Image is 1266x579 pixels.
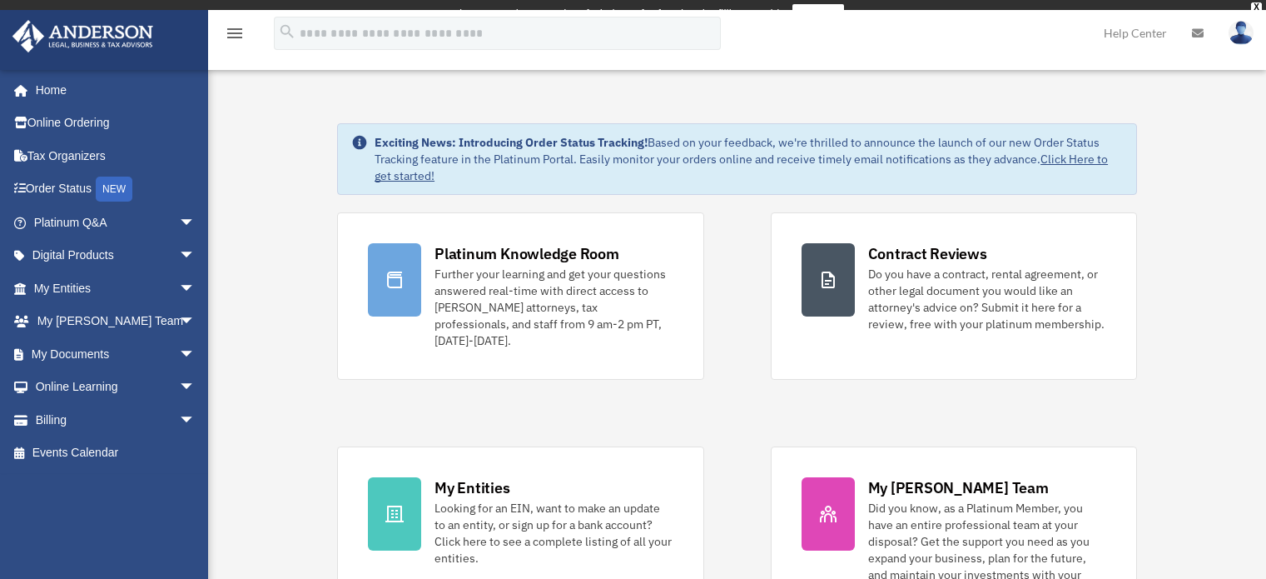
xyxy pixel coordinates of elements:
a: Online Ordering [12,107,221,140]
div: NEW [96,177,132,202]
div: Looking for an EIN, want to make an update to an entity, or sign up for a bank account? Click her... [434,500,673,567]
a: Billingarrow_drop_down [12,403,221,437]
a: Contract Reviews Do you have a contract, rental agreement, or other legal document you would like... [771,212,1137,380]
span: arrow_drop_down [179,305,212,339]
a: My Documentsarrow_drop_down [12,337,221,371]
div: Contract Reviews [868,243,987,264]
a: Digital Productsarrow_drop_down [12,239,221,272]
a: Events Calendar [12,437,221,470]
a: Platinum Q&Aarrow_drop_down [12,206,221,239]
i: search [278,22,296,41]
span: arrow_drop_down [179,403,212,437]
span: arrow_drop_down [179,206,212,240]
div: Based on your feedback, we're thrilled to announce the launch of our new Order Status Tracking fe... [375,134,1123,184]
a: survey [792,4,844,24]
a: Platinum Knowledge Room Further your learning and get your questions answered real-time with dire... [337,212,703,380]
span: arrow_drop_down [179,272,212,306]
div: Platinum Knowledge Room [434,243,619,264]
a: Order StatusNEW [12,172,221,207]
strong: Exciting News: Introducing Order Status Tracking! [375,135,648,150]
div: close [1251,2,1262,12]
span: arrow_drop_down [179,239,212,273]
div: Do you have a contract, rental agreement, or other legal document you would like an attorney's ad... [868,266,1106,332]
a: menu [225,29,245,43]
div: Further your learning and get your questions answered real-time with direct access to [PERSON_NAM... [434,266,673,349]
a: Tax Organizers [12,139,221,172]
a: Home [12,73,212,107]
span: arrow_drop_down [179,371,212,405]
img: User Pic [1229,21,1254,45]
div: My [PERSON_NAME] Team [868,477,1049,498]
div: Get a chance to win 6 months of Platinum for free just by filling out this [422,4,786,24]
div: My Entities [434,477,509,498]
a: Click Here to get started! [375,152,1108,183]
img: Anderson Advisors Platinum Portal [7,20,158,52]
i: menu [225,23,245,43]
a: My Entitiesarrow_drop_down [12,272,221,305]
a: My [PERSON_NAME] Teamarrow_drop_down [12,305,221,338]
span: arrow_drop_down [179,337,212,372]
a: Online Learningarrow_drop_down [12,371,221,404]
